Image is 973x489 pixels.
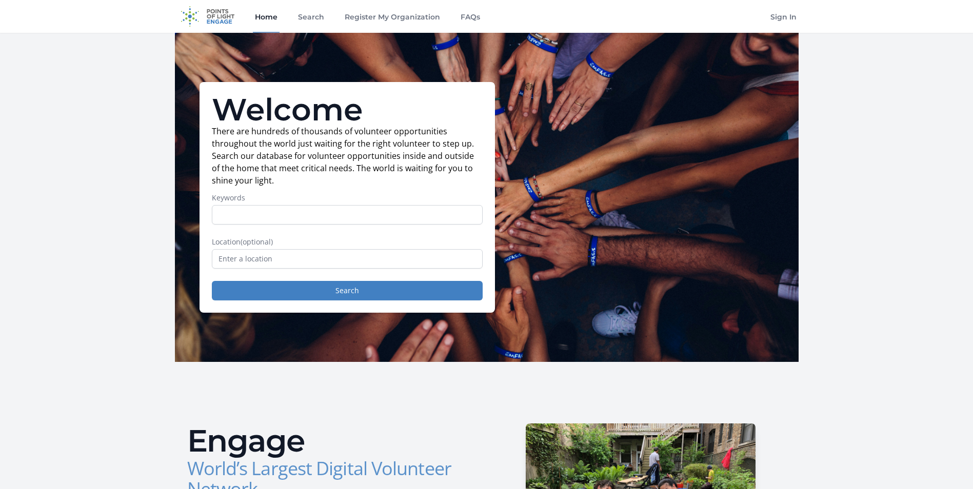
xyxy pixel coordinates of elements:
[241,237,273,247] span: (optional)
[212,281,483,300] button: Search
[212,125,483,187] p: There are hundreds of thousands of volunteer opportunities throughout the world just waiting for ...
[212,249,483,269] input: Enter a location
[187,425,479,456] h2: Engage
[212,193,483,203] label: Keywords
[212,237,483,247] label: Location
[212,94,483,125] h1: Welcome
